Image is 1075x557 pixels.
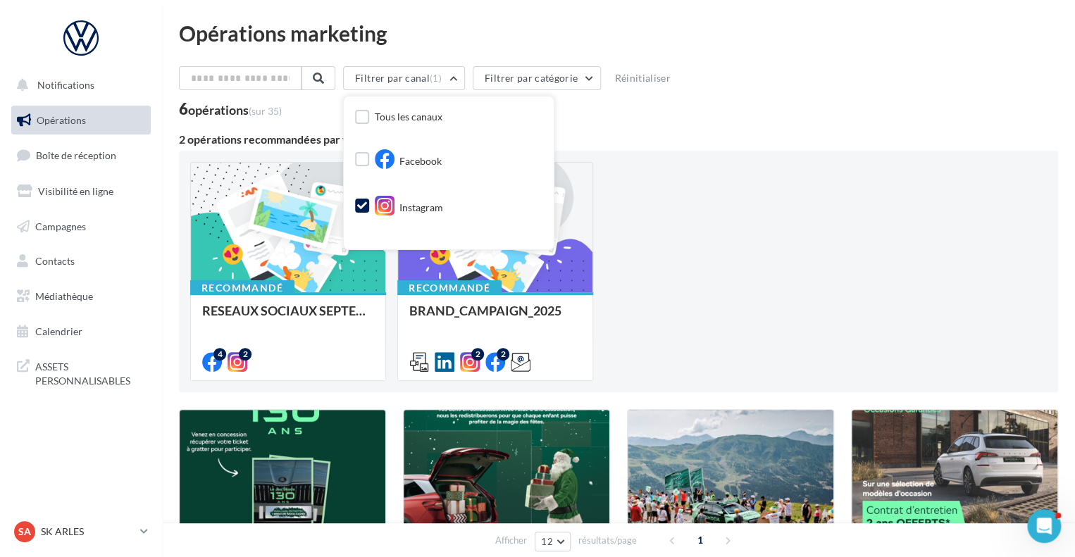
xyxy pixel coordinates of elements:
[689,529,712,551] span: 1
[37,114,86,126] span: Opérations
[497,348,509,361] div: 2
[430,73,442,84] span: (1)
[213,348,226,361] div: 4
[1027,509,1061,543] iframe: Intercom live chat
[11,518,151,545] a: SA SK ARLES
[8,140,154,170] a: Boîte de réception
[541,536,553,547] span: 12
[35,357,145,387] span: ASSETS PERSONNALISABLES
[8,351,154,393] a: ASSETS PERSONNALISABLES
[38,185,113,197] span: Visibilité en ligne
[36,149,116,161] span: Boîte de réception
[8,106,154,135] a: Opérations
[343,66,465,90] button: Filtrer par canal(1)
[8,70,148,100] button: Notifications
[473,66,601,90] button: Filtrer par catégorie
[239,348,251,361] div: 2
[249,105,282,117] span: (sur 35)
[41,525,135,539] p: SK ARLES
[37,79,94,91] span: Notifications
[399,154,442,168] span: Facebook
[8,282,154,311] a: Médiathèque
[471,348,484,361] div: 2
[179,101,282,117] div: 6
[8,177,154,206] a: Visibilité en ligne
[202,303,374,332] div: RESEAUX SOCIAUX SEPTEMBRE - POSTS NATIO
[35,255,75,267] span: Contacts
[35,290,93,302] span: Médiathèque
[578,534,637,547] span: résultats/page
[190,280,294,296] div: Recommandé
[609,70,676,87] button: Réinitialiser
[35,220,86,232] span: Campagnes
[397,280,502,296] div: Recommandé
[18,525,31,539] span: SA
[399,201,443,215] span: Instagram
[8,246,154,276] a: Contacts
[495,534,527,547] span: Afficher
[188,104,282,116] div: opérations
[179,134,1058,145] div: 2 opérations recommandées par votre enseigne
[409,303,581,332] div: BRAND_CAMPAIGN_2025
[375,111,442,123] span: Tous les canaux
[179,23,1058,44] div: Opérations marketing
[8,317,154,346] a: Calendrier
[535,532,571,551] button: 12
[8,212,154,242] a: Campagnes
[35,325,82,337] span: Calendrier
